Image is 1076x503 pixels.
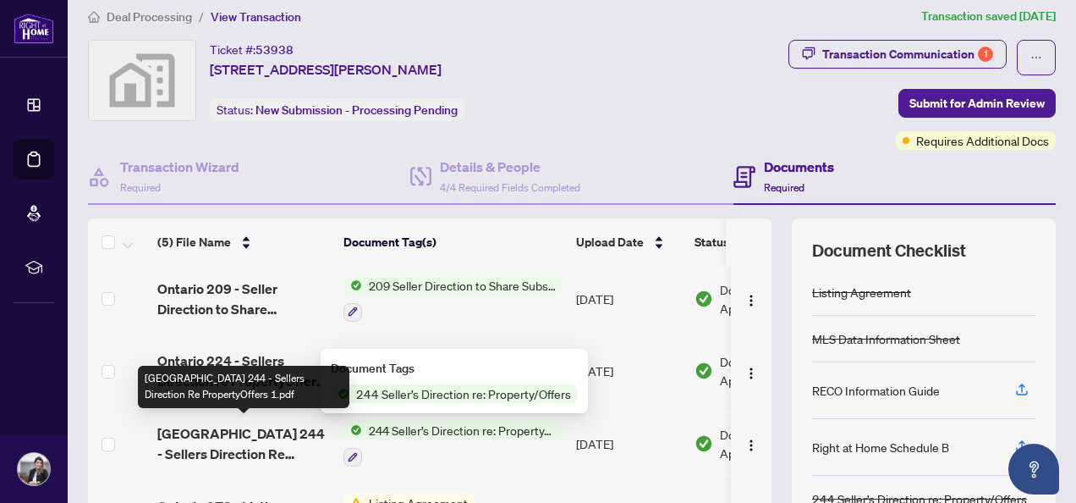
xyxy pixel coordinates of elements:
span: View Transaction [211,9,301,25]
span: New Submission - Processing Pending [255,102,458,118]
div: Ticket #: [210,40,294,59]
button: Status Icon209 Seller Direction to Share Substance of Offers [343,276,563,322]
div: Status: [210,98,464,121]
button: Open asap [1008,444,1059,495]
td: [DATE] [569,407,688,480]
button: Submit for Admin Review [898,89,1056,118]
span: 244 Seller’s Direction re: Property/Offers [349,384,578,403]
div: Transaction Communication [822,41,993,68]
img: logo [14,13,54,44]
article: Transaction saved [DATE] [921,7,1056,26]
div: Listing Agreement [812,283,911,301]
span: Required [764,181,804,194]
th: Status [688,218,832,266]
img: Logo [744,294,758,307]
div: MLS Data Information Sheet [812,329,960,348]
span: Requires Additional Docs [916,131,1049,150]
span: 244 Seller’s Direction re: Property/Offers [362,421,563,439]
span: ellipsis [1030,52,1042,64]
span: Ontario 224 - Sellers Direction re PropertyOffers - Important Information for Seller Acknowledgme... [157,351,330,391]
span: Document Approved [720,425,825,462]
span: Document Approved [720,280,825,318]
h4: Documents [764,157,834,177]
h4: Transaction Wizard [120,157,239,177]
div: [GEOGRAPHIC_DATA] 244 - Sellers Direction Re PropertyOffers 1.pdf [138,366,349,408]
span: [GEOGRAPHIC_DATA] 244 - Sellers Direction Re PropertyOffers 1.pdf [157,423,330,464]
button: Status Icon244 Seller’s Direction re: Property/Offers [343,421,563,467]
button: Logo [738,357,765,384]
span: (5) File Name [157,233,231,251]
span: Upload Date [576,233,644,251]
h4: Details & People [440,157,580,177]
th: Document Tag(s) [337,218,569,266]
div: Right at Home Schedule B [812,438,949,456]
img: svg%3e [89,41,195,120]
span: Deal Processing [107,9,192,25]
div: 1 [978,47,993,62]
button: Logo [738,285,765,312]
th: Upload Date [569,218,688,266]
li: / [199,7,204,26]
td: [DATE] [569,335,688,408]
button: Transaction Communication1 [788,40,1007,69]
button: Logo [738,430,765,457]
span: [STREET_ADDRESS][PERSON_NAME] [210,59,442,80]
span: Document Checklist [812,239,966,263]
img: Status Icon [343,421,362,439]
img: Document Status [694,362,713,380]
span: 53938 [255,42,294,58]
span: Ontario 209 - Seller Direction to Share Substance of Offers.pdf [157,279,330,319]
th: (5) File Name [151,218,337,266]
span: Required [120,181,161,194]
img: Profile Icon [18,453,50,485]
span: Submit for Admin Review [909,90,1045,117]
img: Status Icon [343,276,362,295]
img: Logo [744,439,758,452]
span: 209 Seller Direction to Share Substance of Offers [362,276,563,295]
span: home [88,11,100,23]
img: Document Status [694,434,713,453]
div: RECO Information Guide [812,381,940,400]
div: Document Tags [331,359,578,378]
img: Document Status [694,290,713,308]
img: Logo [744,367,758,380]
span: 4/4 Required Fields Completed [440,181,580,194]
td: [DATE] [569,263,688,335]
span: Document Approved [720,352,825,390]
span: Status [694,233,729,251]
